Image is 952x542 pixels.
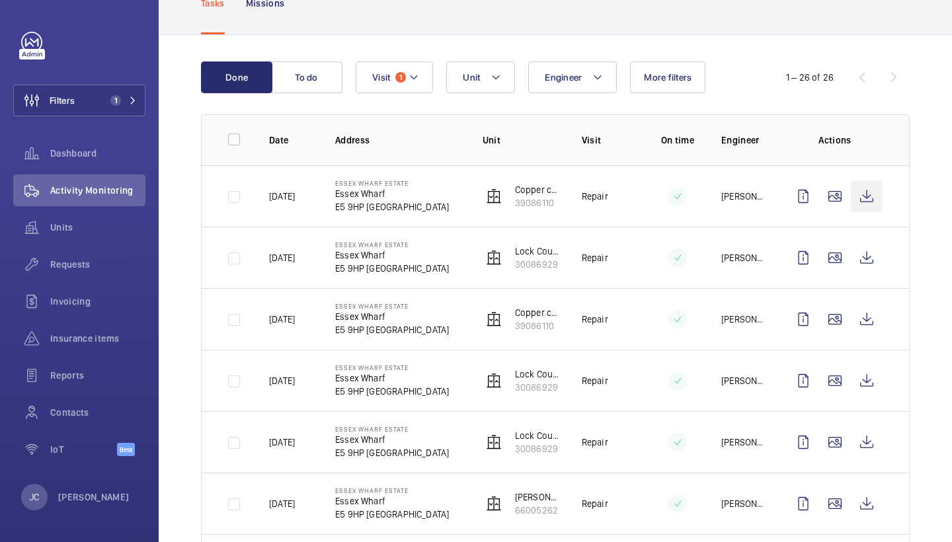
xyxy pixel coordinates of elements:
p: 30086929 [515,442,561,455]
p: Unit [483,134,561,147]
span: Activity Monitoring [50,184,145,197]
span: Invoicing [50,295,145,308]
span: 1 [395,72,406,83]
p: Actions [787,134,883,147]
span: Beta [117,443,135,456]
p: E5 9HP [GEOGRAPHIC_DATA] [335,385,449,398]
p: Repair [582,190,608,203]
p: Engineer [721,134,766,147]
p: Repair [582,374,608,387]
span: Unit [463,72,480,83]
p: Essex Wharf Estate [335,302,449,310]
p: Essex Wharf [335,187,449,200]
span: Insurance items [50,332,145,345]
p: Essex Wharf Estate [335,486,449,494]
p: Essex Wharf [335,433,449,446]
p: 66005262 [515,504,561,517]
button: Filters1 [13,85,145,116]
img: elevator.svg [486,373,502,389]
p: [PERSON_NAME] [721,436,766,449]
p: Essex Wharf Estate [335,364,449,371]
span: Visit [372,72,390,83]
p: Repair [582,436,608,449]
span: Reports [50,369,145,382]
span: Dashboard [50,147,145,160]
p: 30086929 [515,381,561,394]
span: IoT [50,443,117,456]
p: Lock Court L/H lift (Firefighting) [515,368,561,381]
p: Essex Wharf [335,310,449,323]
img: elevator.svg [486,188,502,204]
span: 1 [110,95,121,106]
p: Essex Wharf Estate [335,425,449,433]
p: [DATE] [269,497,295,510]
p: Essex Wharf [335,371,449,385]
p: [DATE] [269,436,295,449]
p: Repair [582,251,608,264]
p: Repair [582,497,608,510]
p: [PERSON_NAME] court L/H lift 2 [515,490,561,504]
img: elevator.svg [486,311,502,327]
p: [PERSON_NAME] [58,490,130,504]
p: Lock Court L/H lift (Firefighting) [515,429,561,442]
img: elevator.svg [486,496,502,512]
span: Filters [50,94,75,107]
p: Address [335,134,461,147]
p: E5 9HP [GEOGRAPHIC_DATA] [335,323,449,336]
p: On time [655,134,700,147]
span: Contacts [50,406,145,419]
p: [DATE] [269,190,295,203]
p: 30086929 [515,258,561,271]
p: Lock Court L/H lift (Firefighting) [515,245,561,258]
img: elevator.svg [486,250,502,266]
span: Engineer [545,72,582,83]
p: Essex Wharf [335,249,449,262]
p: Essex Wharf Estate [335,241,449,249]
button: Unit [446,61,515,93]
button: Engineer [528,61,617,93]
p: E5 9HP [GEOGRAPHIC_DATA] [335,200,449,213]
div: 1 – 26 of 26 [786,71,834,84]
p: Copper court R/H lift [515,306,561,319]
button: Visit1 [356,61,433,93]
p: E5 9HP [GEOGRAPHIC_DATA] [335,262,449,275]
p: Essex Wharf [335,494,449,508]
p: [PERSON_NAME] [721,313,766,326]
p: [PERSON_NAME] [721,251,766,264]
p: E5 9HP [GEOGRAPHIC_DATA] [335,508,449,521]
button: To do [271,61,342,93]
p: [DATE] [269,374,295,387]
p: Visit [582,134,634,147]
p: JC [30,490,39,504]
button: More filters [630,61,705,93]
span: Requests [50,258,145,271]
p: [DATE] [269,313,295,326]
p: [PERSON_NAME] [721,497,766,510]
p: 39086110 [515,196,561,210]
p: E5 9HP [GEOGRAPHIC_DATA] [335,446,449,459]
span: Units [50,221,145,234]
p: Essex Wharf Estate [335,179,449,187]
button: Done [201,61,272,93]
p: [PERSON_NAME] [721,190,766,203]
p: [PERSON_NAME] [721,374,766,387]
p: Repair [582,313,608,326]
p: 39086110 [515,319,561,332]
p: [DATE] [269,251,295,264]
img: elevator.svg [486,434,502,450]
span: More filters [644,72,692,83]
p: Date [269,134,314,147]
p: Copper court R/H lift [515,183,561,196]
